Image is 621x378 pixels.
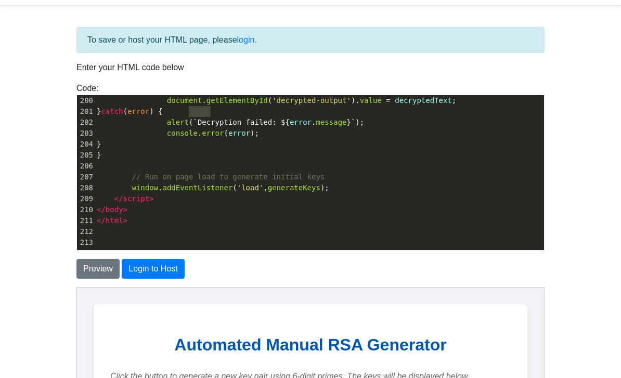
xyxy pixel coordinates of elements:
[202,129,224,137] span: error
[167,96,202,105] span: document
[97,118,364,126] span: ( . );
[77,193,95,204] div: 209
[132,184,158,192] span: window
[77,150,95,161] div: 205
[122,259,184,279] button: Login to Host
[347,118,356,126] span: }`
[77,183,95,193] div: 208
[97,184,329,192] span: . ( , );
[77,204,95,215] div: 210
[33,156,434,170] label: Prime p
[77,237,95,248] div: 213
[77,139,95,150] div: 204
[386,96,390,105] span: =
[101,107,123,115] span: catch
[97,205,106,214] span: </
[272,96,351,105] span: 'decrypted-output'
[123,205,127,214] span: >
[106,216,123,225] span: html
[97,107,163,115] span: } ( ) {
[77,161,95,172] div: 206
[268,184,320,192] span: generateKeys
[114,194,123,203] span: </
[290,118,312,126] span: error
[33,133,434,146] p: Keys generated successfully!
[77,215,95,226] div: 211
[123,216,127,225] span: >
[132,173,325,181] span: // Run on page load to generate initial keys
[167,118,189,126] span: alert
[33,82,434,96] p: Click the button to generate a new key pair using 6-digit primes. The keys will be displayed below.
[33,44,434,71] h1: Automated Manual RSA Generator
[97,129,259,137] span: . ( );
[97,216,106,225] span: </
[193,118,289,126] span: `Decryption failed: ${
[97,140,101,148] span: }
[77,117,95,128] div: 202
[97,151,101,159] span: }
[127,107,149,115] span: error
[123,194,150,203] span: script
[77,226,95,237] div: 212
[162,184,232,192] span: addEventListener
[97,96,456,105] span: . ( ). ;
[395,96,452,105] span: decryptedText
[77,172,95,183] div: 207
[206,96,268,105] span: getElementById
[77,95,95,106] div: 200
[106,205,123,214] span: body
[69,82,552,251] div: Code:
[77,106,95,117] div: 201
[360,96,382,105] span: value
[316,118,346,126] span: message
[76,61,545,74] p: Enter your HTML code below
[76,27,545,53] div: To save or host your HTML page, please .
[33,109,434,127] button: Generate New RSA Keys
[228,129,250,137] span: error
[237,35,255,44] a: login
[149,194,153,203] span: >
[237,184,264,192] span: 'load'
[76,259,120,279] button: Preview
[167,129,198,137] span: console
[77,128,95,139] div: 203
